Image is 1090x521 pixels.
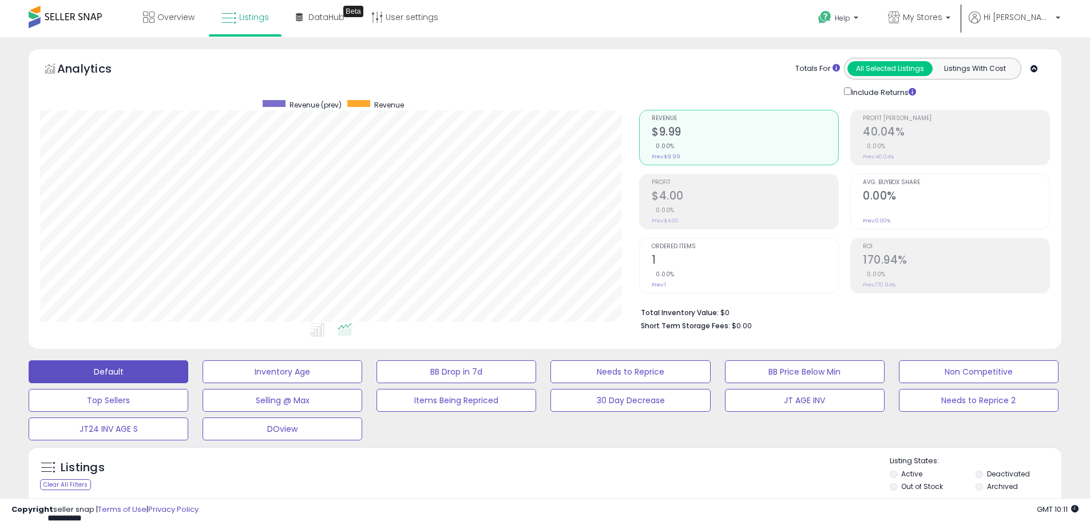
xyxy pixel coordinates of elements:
[984,11,1052,23] span: Hi [PERSON_NAME]
[98,504,146,515] a: Terms of Use
[725,360,885,383] button: BB Price Below Min
[899,389,1059,412] button: Needs to Reprice 2
[157,11,195,23] span: Overview
[899,360,1059,383] button: Non Competitive
[343,6,363,17] div: Tooltip anchor
[863,153,894,160] small: Prev: 40.04%
[57,61,134,79] h5: Analytics
[550,389,710,412] button: 30 Day Decrease
[652,270,675,279] small: 0.00%
[863,125,1049,141] h2: 40.04%
[863,180,1049,186] span: Avg. Buybox Share
[29,360,188,383] button: Default
[847,61,933,76] button: All Selected Listings
[652,206,675,214] small: 0.00%
[863,217,890,224] small: Prev: 0.00%
[652,125,838,141] h2: $9.99
[795,63,840,74] div: Totals For
[1037,504,1079,515] span: 2025-08-12 10:11 GMT
[29,417,188,440] button: JT24 INV AGE S
[652,244,838,250] span: Ordered Items
[652,281,666,288] small: Prev: 1
[835,85,930,98] div: Include Returns
[863,244,1049,250] span: ROI
[652,253,838,269] h2: 1
[11,504,53,515] strong: Copyright
[890,456,1061,467] p: Listing States:
[290,100,342,110] span: Revenue (prev)
[987,469,1030,479] label: Deactivated
[969,11,1060,37] a: Hi [PERSON_NAME]
[863,142,886,150] small: 0.00%
[203,389,362,412] button: Selling @ Max
[148,504,199,515] a: Privacy Policy
[641,308,719,317] b: Total Inventory Value:
[863,116,1049,122] span: Profit [PERSON_NAME]
[61,460,105,476] h5: Listings
[652,142,675,150] small: 0.00%
[40,479,91,490] div: Clear All Filters
[652,116,838,122] span: Revenue
[818,10,832,25] i: Get Help
[835,13,850,23] span: Help
[652,189,838,205] h2: $4.00
[863,281,895,288] small: Prev: 170.94%
[863,270,886,279] small: 0.00%
[550,360,710,383] button: Needs to Reprice
[374,100,404,110] span: Revenue
[203,417,362,440] button: DOview
[376,389,536,412] button: Items Being Repriced
[641,305,1041,319] li: $0
[809,2,870,37] a: Help
[11,504,199,515] div: seller snap | |
[652,217,679,224] small: Prev: $4.00
[863,189,1049,205] h2: 0.00%
[203,360,362,383] button: Inventory Age
[901,469,922,479] label: Active
[725,389,885,412] button: JT AGE INV
[239,11,269,23] span: Listings
[732,320,752,331] span: $0.00
[652,153,680,160] small: Prev: $9.99
[863,253,1049,269] h2: 170.94%
[376,360,536,383] button: BB Drop in 7d
[901,482,943,491] label: Out of Stock
[641,321,730,331] b: Short Term Storage Fees:
[29,389,188,412] button: Top Sellers
[932,61,1017,76] button: Listings With Cost
[987,482,1018,491] label: Archived
[652,180,838,186] span: Profit
[903,11,942,23] span: My Stores
[308,11,344,23] span: DataHub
